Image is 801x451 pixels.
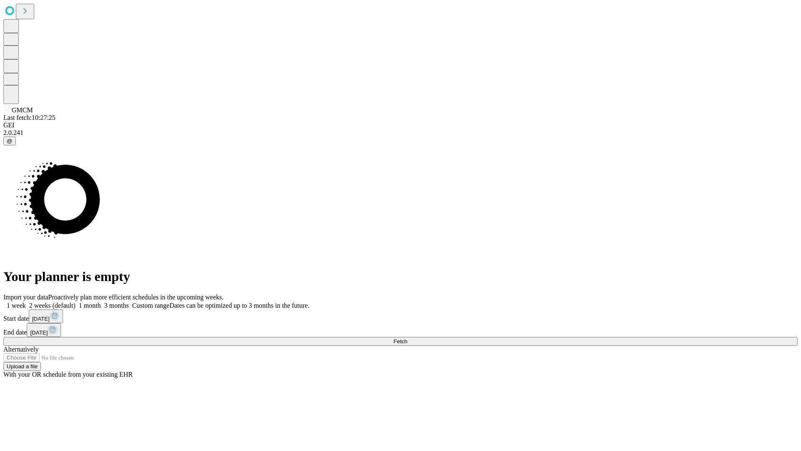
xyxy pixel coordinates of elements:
[3,122,798,129] div: GEI
[7,302,26,309] span: 1 week
[3,294,48,301] span: Import your data
[3,323,798,337] div: End date
[3,269,798,284] h1: Your planner is empty
[32,316,50,322] span: [DATE]
[3,309,798,323] div: Start date
[104,302,129,309] span: 3 months
[12,106,33,114] span: GMCM
[393,338,407,345] span: Fetch
[132,302,169,309] span: Custom range
[3,129,798,137] div: 2.0.241
[3,114,55,121] span: Last fetch: 10:27:25
[3,346,38,353] span: Alternatively
[169,302,309,309] span: Dates can be optimized up to 3 months in the future.
[3,337,798,346] button: Fetch
[3,137,16,145] button: @
[3,371,133,378] span: With your OR schedule from your existing EHR
[30,329,48,336] span: [DATE]
[27,323,61,337] button: [DATE]
[48,294,224,301] span: Proactively plan more efficient schedules in the upcoming weeks.
[29,302,76,309] span: 2 weeks (default)
[3,362,41,371] button: Upload a file
[79,302,101,309] span: 1 month
[29,309,63,323] button: [DATE]
[7,138,13,144] span: @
